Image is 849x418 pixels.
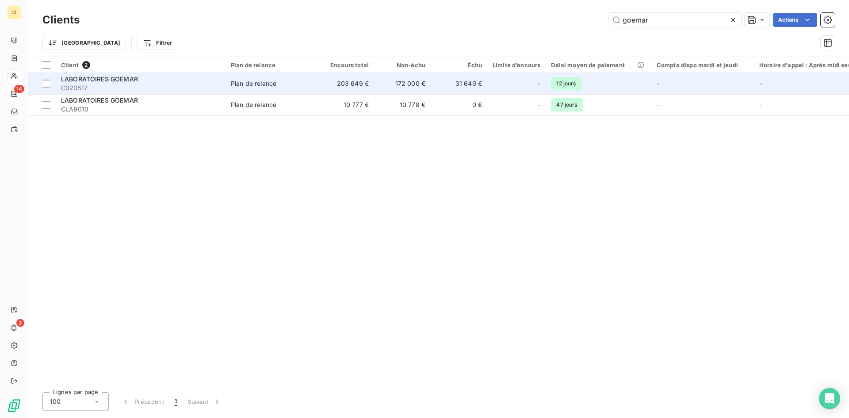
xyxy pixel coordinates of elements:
span: - [657,101,659,108]
span: - [538,79,540,88]
button: 1 [169,392,182,411]
td: 172 000 € [374,73,431,94]
div: Limite d’encours [493,61,540,69]
span: Client [61,61,79,69]
div: Plan de relance [231,61,312,69]
div: Compta dispo mardi et jeudi [657,61,749,69]
span: LABORATOIRES GOEMAR [61,75,138,83]
span: - [759,80,762,87]
button: Précédent [116,392,169,411]
span: - [538,100,540,109]
span: 3 [16,319,24,327]
div: Échu [436,61,482,69]
button: Actions [773,13,817,27]
input: Rechercher [608,13,741,27]
span: - [657,80,659,87]
span: 47 jours [551,98,582,111]
td: 31 649 € [431,73,487,94]
span: LABORATOIRES GOEMAR [61,96,138,104]
img: Logo LeanPay [7,399,21,413]
div: Plan de relance [231,79,276,88]
div: Non-échu [379,61,425,69]
div: Open Intercom Messenger [819,388,840,409]
span: 14 [14,85,24,93]
span: CLAB010 [61,105,220,114]
button: Suivant [182,392,227,411]
button: Filtrer [137,36,178,50]
span: 100 [50,397,61,406]
span: 12 jours [551,77,581,90]
button: [GEOGRAPHIC_DATA] [42,36,126,50]
td: 10 777 € [317,94,374,115]
div: CI [7,5,21,19]
span: - [759,101,762,108]
td: 0 € [431,94,487,115]
td: 203 649 € [317,73,374,94]
div: Délai moyen de paiement [551,61,646,69]
div: Encours total [323,61,369,69]
td: 10 778 € [374,94,431,115]
div: Plan de relance [231,100,276,109]
span: 1 [175,397,177,406]
span: 2 [82,61,90,69]
span: C020517 [61,84,220,92]
h3: Clients [42,12,80,28]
